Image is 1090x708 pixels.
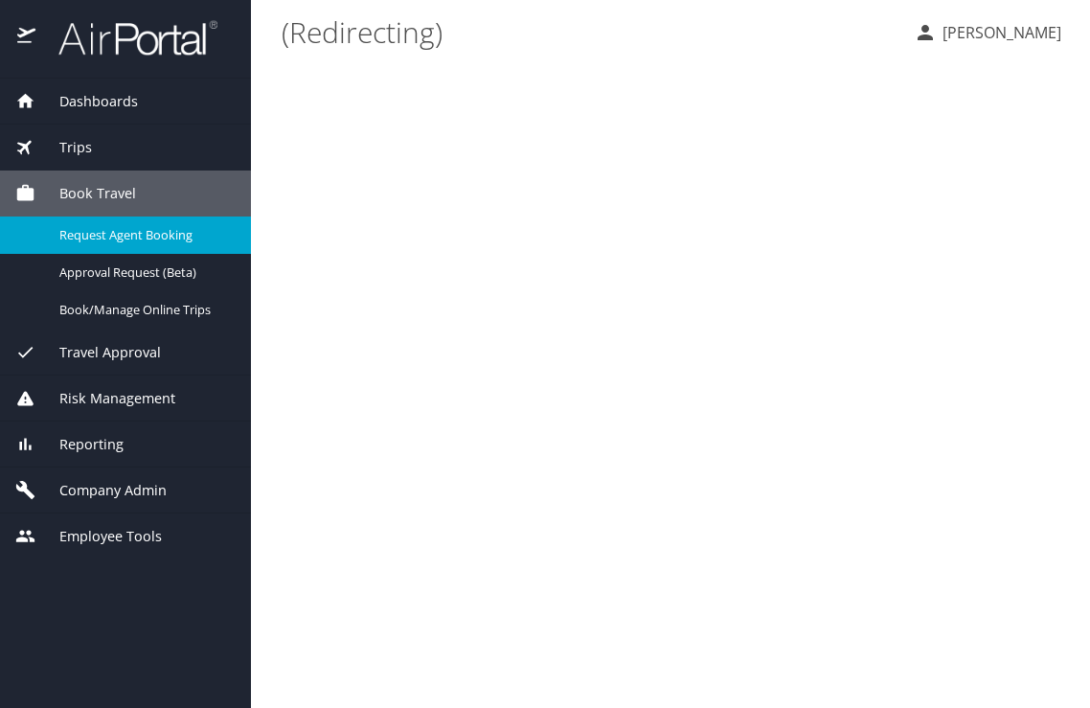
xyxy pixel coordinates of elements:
p: [PERSON_NAME] [937,21,1061,44]
span: Reporting [35,434,124,455]
span: Dashboards [35,91,138,112]
span: Travel Approval [35,342,161,363]
span: Company Admin [35,480,167,501]
span: Employee Tools [35,526,162,547]
span: Approval Request (Beta) [59,263,228,282]
span: Book Travel [35,183,136,204]
span: Trips [35,137,92,158]
span: Request Agent Booking [59,226,228,244]
h1: (Redirecting) [282,2,898,61]
span: Book/Manage Online Trips [59,301,228,319]
span: Risk Management [35,388,175,409]
img: airportal-logo.png [37,19,217,57]
button: [PERSON_NAME] [906,15,1069,50]
img: icon-airportal.png [17,19,37,57]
